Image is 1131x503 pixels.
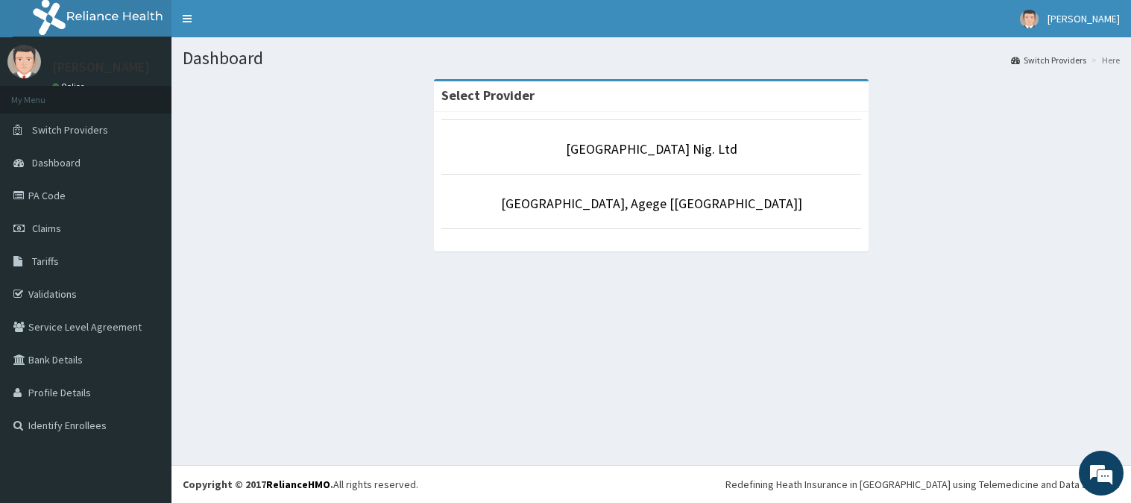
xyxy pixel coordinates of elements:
strong: Copyright © 2017 . [183,478,333,491]
div: Redefining Heath Insurance in [GEOGRAPHIC_DATA] using Telemedicine and Data Science! [725,477,1120,492]
li: Here [1088,54,1120,66]
a: Switch Providers [1011,54,1086,66]
a: Online [52,81,88,92]
span: [PERSON_NAME] [1047,12,1120,25]
span: Dashboard [32,156,81,169]
a: [GEOGRAPHIC_DATA], Agege [[GEOGRAPHIC_DATA]] [501,195,802,212]
span: Tariffs [32,254,59,268]
a: RelianceHMO [266,478,330,491]
h1: Dashboard [183,49,1120,68]
a: [GEOGRAPHIC_DATA] Nig. Ltd [566,140,737,157]
strong: Select Provider [441,87,535,104]
footer: All rights reserved. [171,465,1131,503]
p: [PERSON_NAME] [52,60,150,74]
span: Claims [32,222,61,235]
img: User Image [1020,10,1039,28]
span: Switch Providers [32,123,108,137]
img: User Image [7,45,41,78]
